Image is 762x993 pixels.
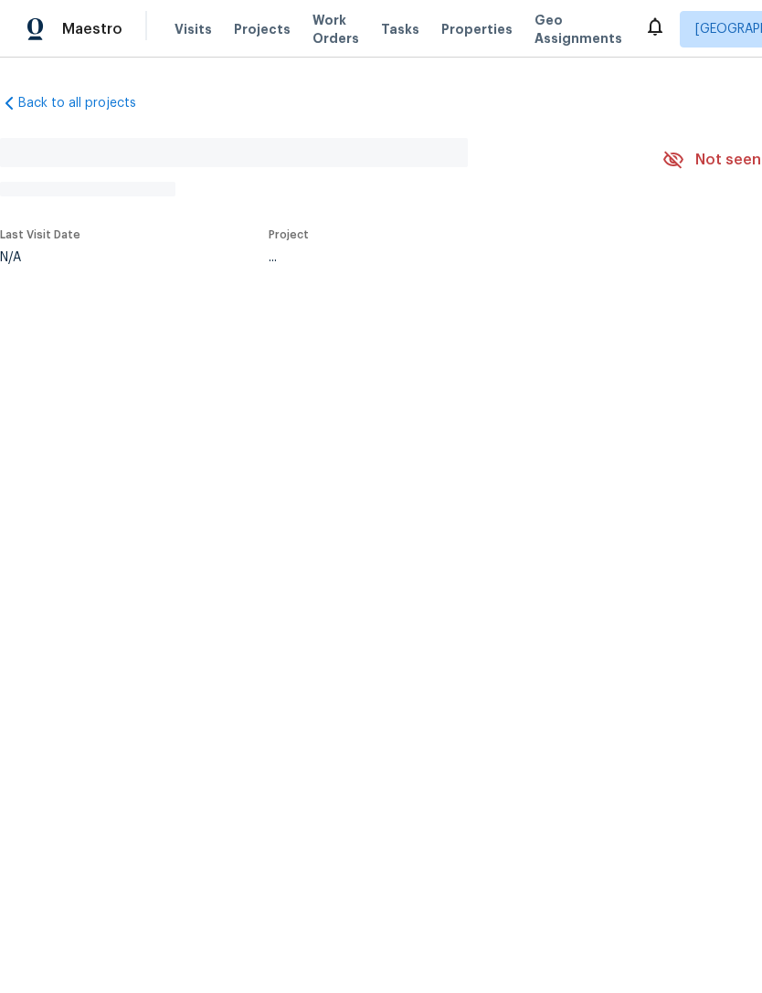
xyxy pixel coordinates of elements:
[269,251,619,264] div: ...
[234,20,291,38] span: Projects
[269,229,309,240] span: Project
[441,20,513,38] span: Properties
[381,23,419,36] span: Tasks
[175,20,212,38] span: Visits
[62,20,122,38] span: Maestro
[312,11,359,48] span: Work Orders
[534,11,622,48] span: Geo Assignments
